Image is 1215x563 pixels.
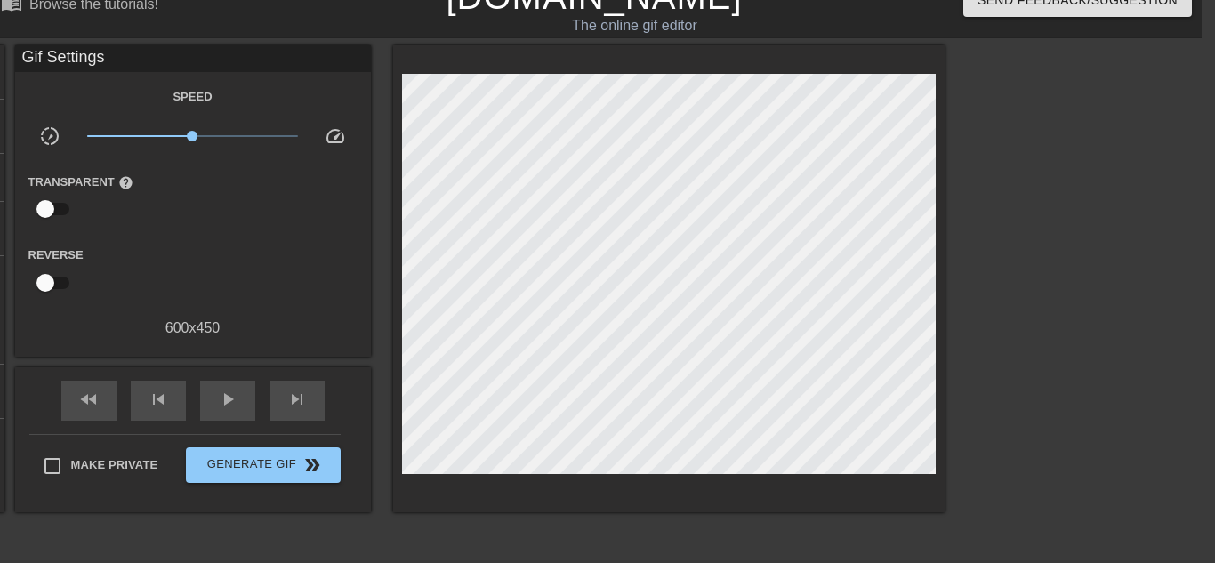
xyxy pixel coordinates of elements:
span: double_arrow [302,454,323,476]
button: Generate Gif [186,447,340,483]
span: Make Private [71,456,158,474]
span: Generate Gif [193,454,333,476]
span: speed [325,125,346,147]
span: play_arrow [217,389,238,410]
span: skip_previous [148,389,169,410]
span: help [118,175,133,190]
span: slow_motion_video [39,125,60,147]
div: The online gif editor [400,15,868,36]
div: Gif Settings [15,45,371,72]
span: skip_next [286,389,308,410]
div: 600 x 450 [15,318,371,339]
label: Reverse [28,246,84,264]
span: fast_rewind [78,389,100,410]
label: Speed [173,88,212,106]
label: Transparent [28,173,133,191]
